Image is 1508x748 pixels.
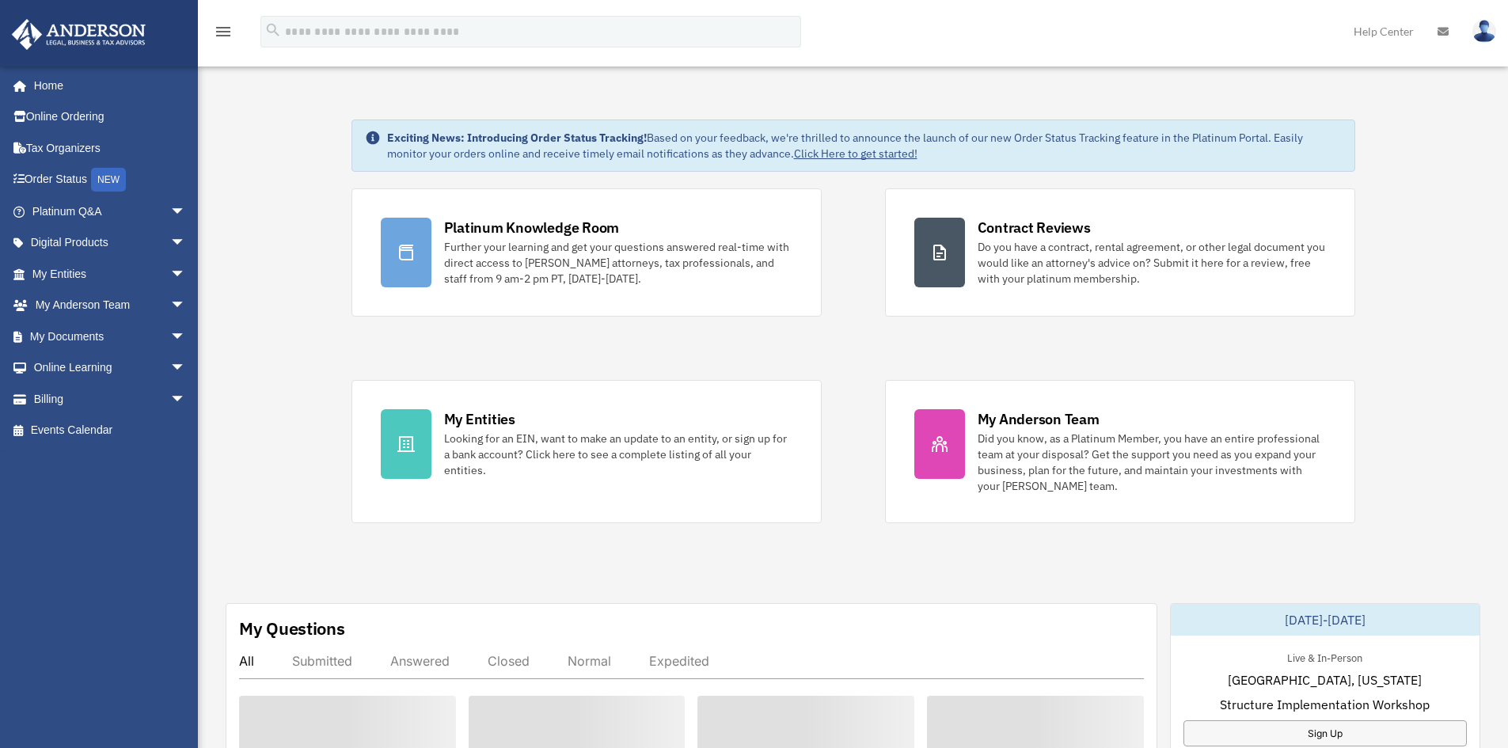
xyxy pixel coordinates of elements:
[170,227,202,260] span: arrow_drop_down
[351,380,822,523] a: My Entities Looking for an EIN, want to make an update to an entity, or sign up for a bank accoun...
[11,321,210,352] a: My Documentsarrow_drop_down
[11,101,210,133] a: Online Ordering
[387,130,1342,161] div: Based on your feedback, we're thrilled to announce the launch of our new Order Status Tracking fe...
[444,409,515,429] div: My Entities
[11,290,210,321] a: My Anderson Teamarrow_drop_down
[1274,648,1375,665] div: Live & In-Person
[649,653,709,669] div: Expedited
[351,188,822,317] a: Platinum Knowledge Room Further your learning and get your questions answered real-time with dire...
[444,218,620,237] div: Platinum Knowledge Room
[214,28,233,41] a: menu
[1228,670,1422,689] span: [GEOGRAPHIC_DATA], [US_STATE]
[978,218,1091,237] div: Contract Reviews
[978,431,1326,494] div: Did you know, as a Platinum Member, you have an entire professional team at your disposal? Get th...
[239,653,254,669] div: All
[390,653,450,669] div: Answered
[11,70,202,101] a: Home
[11,196,210,227] a: Platinum Q&Aarrow_drop_down
[1220,695,1430,714] span: Structure Implementation Workshop
[239,617,345,640] div: My Questions
[885,380,1355,523] a: My Anderson Team Did you know, as a Platinum Member, you have an entire professional team at your...
[978,239,1326,287] div: Do you have a contract, rental agreement, or other legal document you would like an attorney's ad...
[264,21,282,39] i: search
[170,290,202,322] span: arrow_drop_down
[444,239,792,287] div: Further your learning and get your questions answered real-time with direct access to [PERSON_NAM...
[170,383,202,416] span: arrow_drop_down
[91,168,126,192] div: NEW
[11,132,210,164] a: Tax Organizers
[488,653,530,669] div: Closed
[170,321,202,353] span: arrow_drop_down
[170,196,202,228] span: arrow_drop_down
[11,383,210,415] a: Billingarrow_drop_down
[11,415,210,446] a: Events Calendar
[292,653,352,669] div: Submitted
[387,131,647,145] strong: Exciting News: Introducing Order Status Tracking!
[794,146,917,161] a: Click Here to get started!
[885,188,1355,317] a: Contract Reviews Do you have a contract, rental agreement, or other legal document you would like...
[170,258,202,290] span: arrow_drop_down
[1472,20,1496,43] img: User Pic
[7,19,150,50] img: Anderson Advisors Platinum Portal
[170,352,202,385] span: arrow_drop_down
[444,431,792,478] div: Looking for an EIN, want to make an update to an entity, or sign up for a bank account? Click her...
[11,227,210,259] a: Digital Productsarrow_drop_down
[568,653,611,669] div: Normal
[1183,720,1467,746] a: Sign Up
[11,352,210,384] a: Online Learningarrow_drop_down
[214,22,233,41] i: menu
[11,258,210,290] a: My Entitiesarrow_drop_down
[1171,604,1480,636] div: [DATE]-[DATE]
[978,409,1100,429] div: My Anderson Team
[11,164,210,196] a: Order StatusNEW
